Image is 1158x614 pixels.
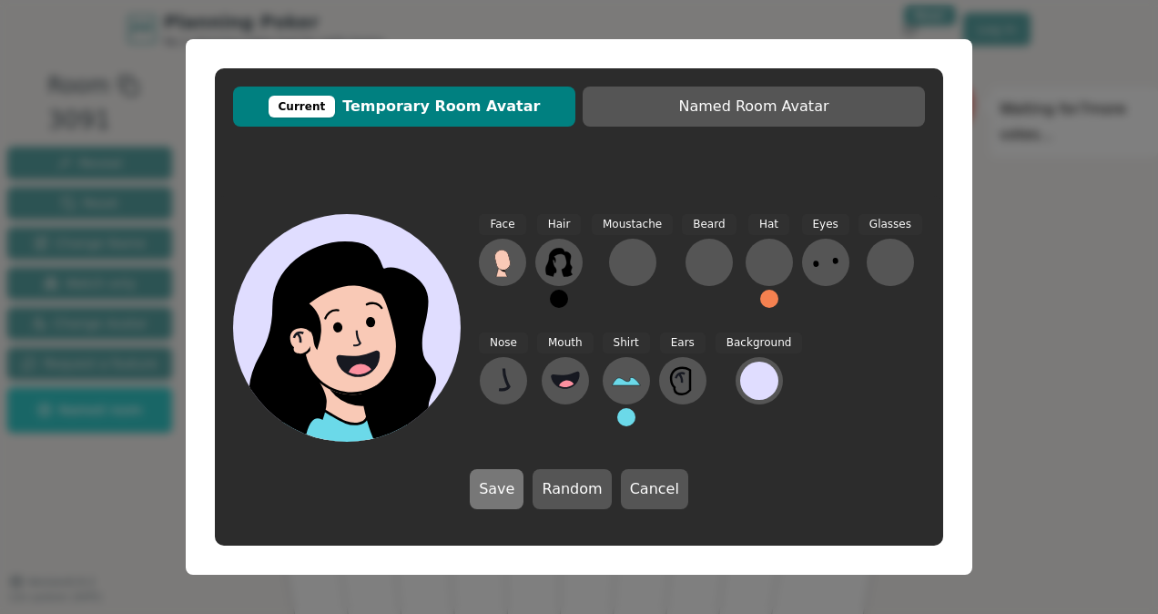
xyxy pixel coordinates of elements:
span: Temporary Room Avatar [242,96,566,118]
span: Ears [660,333,706,353]
span: Glasses [858,214,922,235]
button: CurrentTemporary Room Avatar [233,87,575,127]
span: Eyes [802,214,849,235]
button: Cancel [621,469,688,509]
button: Save [470,469,523,509]
button: Random [533,469,611,509]
div: Current [269,96,336,118]
button: Named Room Avatar [583,87,925,127]
span: Background [716,333,803,353]
span: Nose [479,333,528,353]
span: Beard [682,214,736,235]
span: Face [479,214,525,235]
span: Moustache [592,214,673,235]
span: Hat [748,214,789,235]
span: Shirt [603,333,650,353]
span: Named Room Avatar [592,96,916,118]
span: Hair [537,214,582,235]
span: Mouth [537,333,594,353]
